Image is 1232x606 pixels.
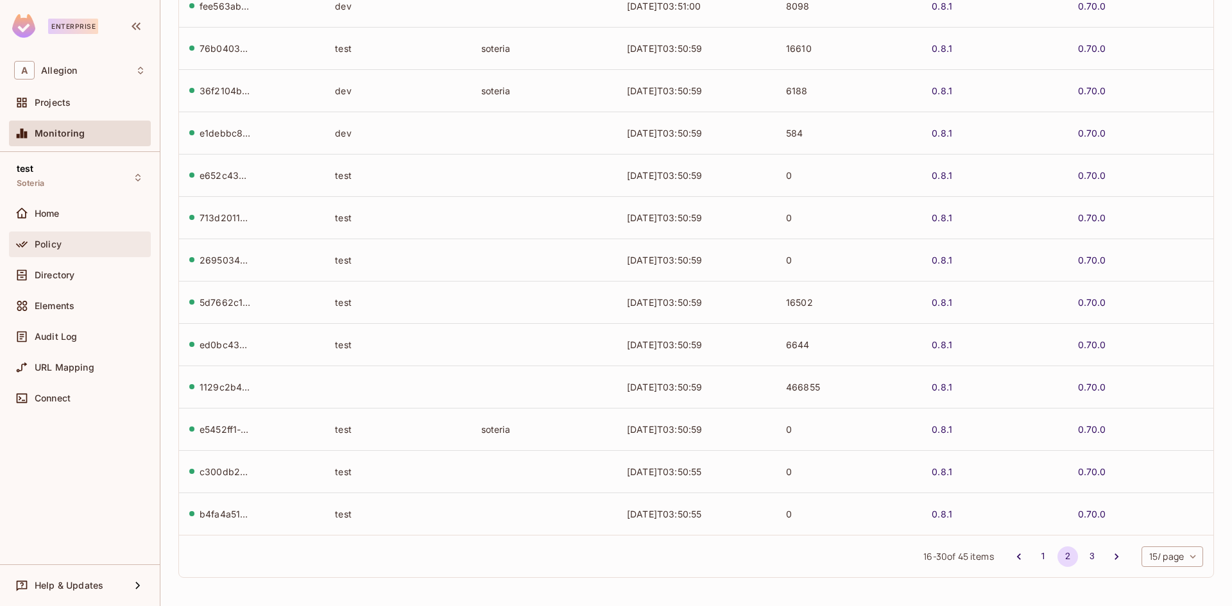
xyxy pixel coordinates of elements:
[617,27,776,69] td: [DATE]T03:50:59
[48,19,98,34] div: Enterprise
[932,85,952,97] a: 0.8.1
[1078,254,1106,266] a: 0.70.0
[776,450,921,492] td: 0
[1078,127,1106,139] a: 0.70.0
[776,154,921,196] td: 0
[325,450,470,492] td: test
[617,239,776,281] td: [DATE]T03:50:59
[471,408,617,450] td: soteria
[471,27,617,69] td: soteria
[471,69,617,112] td: soteria
[200,169,251,181] div: e652c43b-6b58-4998-95f4-be983b6590fa
[325,492,470,535] td: test
[35,97,71,108] span: Projects
[35,239,62,249] span: Policy
[1078,466,1106,478] a: 0.70.0
[617,366,776,408] td: [DATE]T03:50:59
[200,381,251,393] div: 1129c2b4-fbe9-480a-a3c1-dcdb96dcbb49
[776,27,921,69] td: 16610
[35,208,60,219] span: Home
[932,169,952,181] a: 0.8.1
[14,61,35,80] span: A
[200,508,251,520] div: b4fa4a51-95b5-40c6-ba0b-70e2e606aadc
[200,127,251,139] div: e1debbc8-a37c-4518-8e33-a7d656a6dfaa
[776,112,921,154] td: 584
[1078,339,1106,351] a: 0.70.0
[1009,546,1029,567] button: Go to previous page
[776,323,921,366] td: 6644
[932,339,952,351] a: 0.8.1
[1078,85,1106,97] a: 0.70.0
[1007,546,1129,567] nav: pagination navigation
[200,85,251,97] div: 36f2104b-fe06-4158-9eb1-e977aa69f0a4
[932,254,952,266] a: 0.8.1
[1078,212,1106,224] a: 0.70.0
[1078,169,1106,181] a: 0.70.0
[617,492,776,535] td: [DATE]T03:50:55
[35,270,74,280] span: Directory
[325,408,470,450] td: test
[617,408,776,450] td: [DATE]T03:50:59
[17,164,34,174] span: test
[200,254,251,266] div: 2695034c-a391-408f-94cf-426f4d05098b
[35,393,71,403] span: Connect
[932,212,952,224] a: 0.8.1
[325,281,470,323] td: test
[35,128,85,139] span: Monitoring
[932,508,952,520] a: 0.8.1
[617,154,776,196] td: [DATE]T03:50:59
[776,408,921,450] td: 0
[325,112,470,154] td: dev
[932,296,952,308] a: 0.8.1
[932,127,952,139] a: 0.8.1
[200,339,251,351] div: ed0bc432-2385-4cd3-bac0-3c7177d7b17b
[1057,546,1078,567] button: page 2
[617,450,776,492] td: [DATE]T03:50:55
[200,212,251,224] div: 713d2011-403a-4831-8165-87c64fe12987
[200,42,251,55] div: 76b04037-83ba-452d-baa1-4210c0e830e1
[1078,296,1106,308] a: 0.70.0
[1033,546,1054,567] button: Go to page 1
[776,196,921,239] td: 0
[1082,546,1102,567] button: Go to page 3
[932,42,952,55] a: 0.8.1
[932,423,952,435] a: 0.8.1
[35,362,94,373] span: URL Mapping
[41,65,77,76] span: Workspace: Allegion
[776,492,921,535] td: 0
[325,239,470,281] td: test
[35,301,74,311] span: Elements
[1078,423,1106,435] a: 0.70.0
[617,281,776,323] td: [DATE]T03:50:59
[17,178,44,189] span: Soteria
[776,239,921,281] td: 0
[776,69,921,112] td: 6188
[200,423,251,435] div: e5452ff1-2a7e-4596-97ee-7ee2b0fa4a89
[617,196,776,239] td: [DATE]T03:50:59
[617,69,776,112] td: [DATE]T03:50:59
[1142,546,1203,567] div: 15 / page
[35,580,103,591] span: Help & Updates
[200,296,251,308] div: 5d7662c1-f469-45c9-b8a1-3701c994c404
[932,381,952,393] a: 0.8.1
[200,466,251,478] div: c300db2a-f3ca-4c45-894e-0c765230d78d
[1078,381,1106,393] a: 0.70.0
[1078,508,1106,520] a: 0.70.0
[325,69,470,112] td: dev
[776,366,921,408] td: 466855
[1106,546,1127,567] button: Go to next page
[325,154,470,196] td: test
[35,332,77,342] span: Audit Log
[923,550,993,564] span: 16 - 30 of 45 items
[776,281,921,323] td: 16502
[1078,42,1106,55] a: 0.70.0
[325,196,470,239] td: test
[325,323,470,366] td: test
[617,323,776,366] td: [DATE]T03:50:59
[325,27,470,69] td: test
[932,466,952,478] a: 0.8.1
[12,14,35,38] img: SReyMgAAAABJRU5ErkJggg==
[617,112,776,154] td: [DATE]T03:50:59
